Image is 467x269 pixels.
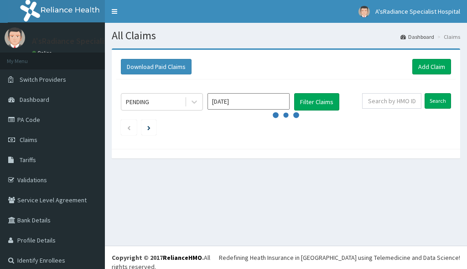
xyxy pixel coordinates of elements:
button: Download Paid Claims [121,59,192,74]
a: Dashboard [400,33,434,41]
span: Tariffs [20,156,36,164]
a: Online [32,50,54,56]
span: Claims [20,136,37,144]
svg: audio-loading [272,101,300,129]
p: A'sRadiance Specialist Hospital [32,37,143,45]
img: User Image [5,27,25,48]
span: Switch Providers [20,75,66,84]
button: Filter Claims [294,93,339,111]
strong: Copyright © 2017 . [112,253,204,262]
li: Claims [435,33,460,41]
div: PENDING [126,97,149,106]
span: Dashboard [20,95,49,104]
input: Search by HMO ID [362,93,421,109]
a: Add Claim [412,59,451,74]
div: Redefining Heath Insurance in [GEOGRAPHIC_DATA] using Telemedicine and Data Science! [219,253,460,262]
a: Next page [147,123,150,132]
input: Select Month and Year [208,93,290,110]
input: Search [425,93,451,109]
h1: All Claims [112,30,460,42]
img: User Image [358,6,370,17]
span: A'sRadiance Specialist Hospital [375,7,460,16]
a: Previous page [127,123,131,132]
a: RelianceHMO [163,253,202,262]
